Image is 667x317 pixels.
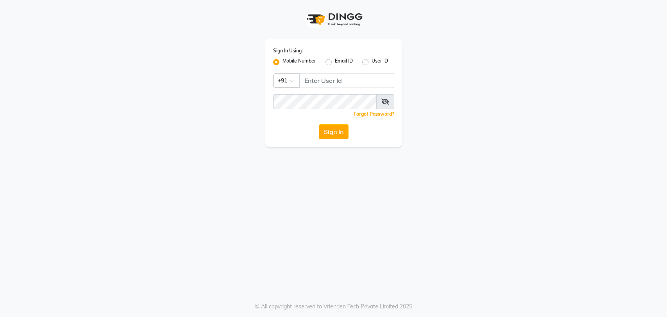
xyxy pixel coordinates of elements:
[372,57,388,67] label: User ID
[273,47,303,54] label: Sign In Using:
[299,73,394,88] input: Username
[335,57,353,67] label: Email ID
[319,124,349,139] button: Sign In
[283,57,316,67] label: Mobile Number
[354,111,394,117] a: Forgot Password?
[273,94,377,109] input: Username
[302,8,365,31] img: logo1.svg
